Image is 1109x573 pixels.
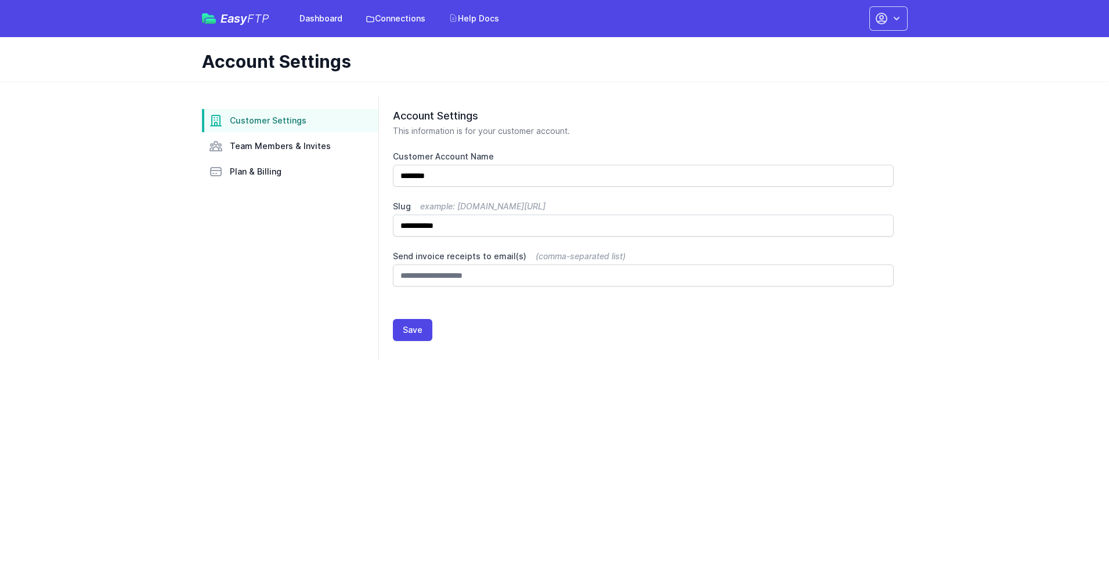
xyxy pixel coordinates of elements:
a: Connections [359,8,432,29]
span: (comma-separated list) [536,251,626,261]
label: Slug [393,201,894,212]
h2: Account Settings [393,109,894,123]
a: Team Members & Invites [202,135,378,158]
h1: Account Settings [202,51,898,72]
img: easyftp_logo.png [202,13,216,24]
p: This information is for your customer account. [393,125,894,137]
a: Dashboard [292,8,349,29]
label: Send invoice receipts to email(s) [393,251,894,262]
span: Easy [221,13,269,24]
span: example: [DOMAIN_NAME][URL] [420,201,546,211]
span: Team Members & Invites [230,140,331,152]
span: Plan & Billing [230,166,281,177]
a: Plan & Billing [202,160,378,183]
span: FTP [247,12,269,26]
button: Save [393,319,432,341]
a: Help Docs [442,8,506,29]
a: Customer Settings [202,109,378,132]
a: EasyFTP [202,13,269,24]
span: Customer Settings [230,115,306,126]
label: Customer Account Name [393,151,894,162]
